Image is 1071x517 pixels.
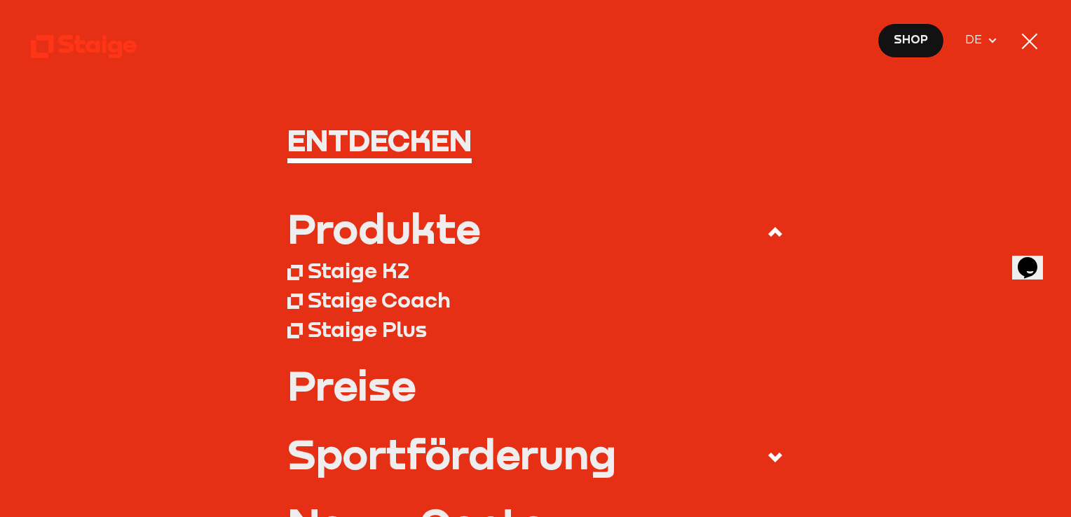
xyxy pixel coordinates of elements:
iframe: chat widget [1012,237,1057,280]
span: Shop [894,31,928,49]
div: Staige Plus [308,316,427,342]
a: Shop [878,23,944,58]
div: Produkte [287,207,480,249]
a: Staige Coach [287,285,784,315]
div: Staige Coach [308,287,451,312]
a: Preise [287,364,784,406]
div: Staige K2 [308,257,409,283]
div: Sportförderung [287,433,616,474]
a: Staige Plus [287,315,784,344]
span: DE [965,31,987,49]
a: Staige K2 [287,256,784,285]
